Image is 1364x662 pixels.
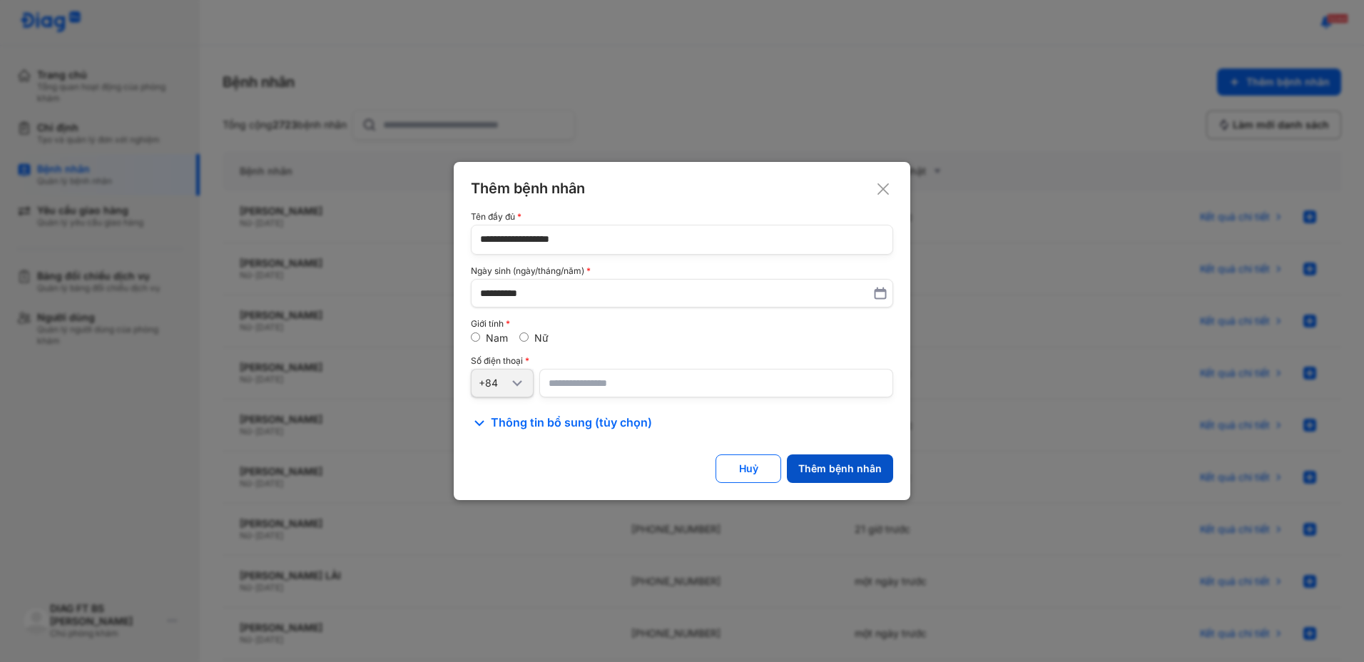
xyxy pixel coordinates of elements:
[471,319,893,329] div: Giới tính
[491,414,652,432] span: Thông tin bổ sung (tùy chọn)
[486,332,508,344] label: Nam
[787,454,893,483] button: Thêm bệnh nhân
[471,212,893,222] div: Tên đầy đủ
[716,454,781,483] button: Huỷ
[471,266,893,276] div: Ngày sinh (ngày/tháng/năm)
[471,179,893,198] div: Thêm bệnh nhân
[798,462,882,475] div: Thêm bệnh nhân
[471,356,893,366] div: Số điện thoại
[534,332,549,344] label: Nữ
[479,377,509,389] div: +84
